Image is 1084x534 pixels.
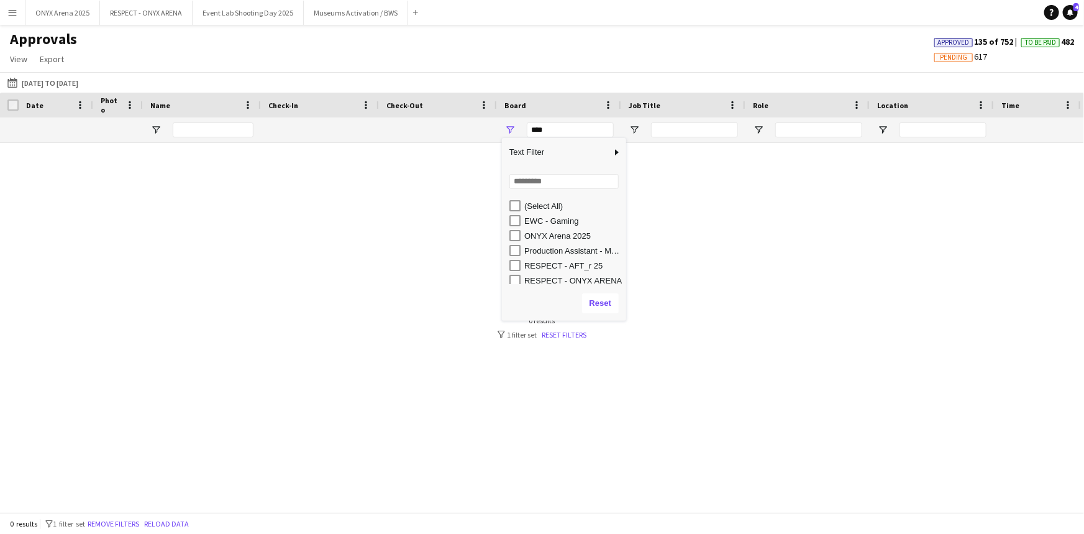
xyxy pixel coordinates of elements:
span: Role [753,101,768,110]
span: 617 [934,51,987,62]
button: Event Lab Shooting Day 2025 [193,1,304,25]
button: Museums Activation / BWS [304,1,408,25]
button: Remove filters [85,517,142,531]
input: Job Title Filter Input [651,122,738,137]
div: Production Assistant - MDL Beast [524,246,622,255]
div: RESPECT - AFT_r 25 [524,261,622,270]
div: EWC - Gaming [524,216,622,226]
div: Column Filter [502,138,626,321]
span: Pending [940,53,967,62]
div: (Select All) [524,201,622,211]
input: Location Filter Input [900,122,986,137]
span: Photo [101,96,121,114]
span: Name [150,101,170,110]
span: Location [877,101,908,110]
button: Open Filter Menu [629,124,640,136]
input: Role Filter Input [775,122,862,137]
span: 4 [1073,3,1079,11]
button: Open Filter Menu [877,124,888,136]
button: Reload data [142,517,191,531]
span: 482 [1021,36,1074,47]
div: RESPECT - ONYX ARENA [524,276,622,285]
span: Job Title [629,101,660,110]
input: Search filter values [509,174,619,189]
a: View [5,51,32,67]
span: Board [504,101,526,110]
a: 4 [1063,5,1078,20]
button: Open Filter Menu [150,124,162,136]
div: 1 filter set [498,330,587,339]
span: To Be Paid [1025,39,1056,47]
span: Date [26,101,43,110]
span: Text Filter [502,142,611,163]
div: 0 results [498,316,587,325]
span: Check-Out [386,101,423,110]
button: Open Filter Menu [504,124,516,136]
a: Reset filters [542,330,587,339]
button: Open Filter Menu [753,124,764,136]
span: Export [40,53,64,65]
button: [DATE] to [DATE] [5,75,81,90]
div: ONYX Arena 2025 [524,231,622,241]
button: RESPECT - ONYX ARENA [100,1,193,25]
span: 135 of 752 [934,36,1021,47]
button: Reset [582,293,619,313]
span: View [10,53,27,65]
span: 1 filter set [53,519,85,528]
span: Time [1001,101,1019,110]
div: Filter List [502,198,626,303]
input: Name Filter Input [173,122,253,137]
button: ONYX Arena 2025 [25,1,100,25]
span: Check-In [268,101,298,110]
a: Export [35,51,69,67]
span: Approved [938,39,970,47]
input: Column with Header Selection [7,99,19,111]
